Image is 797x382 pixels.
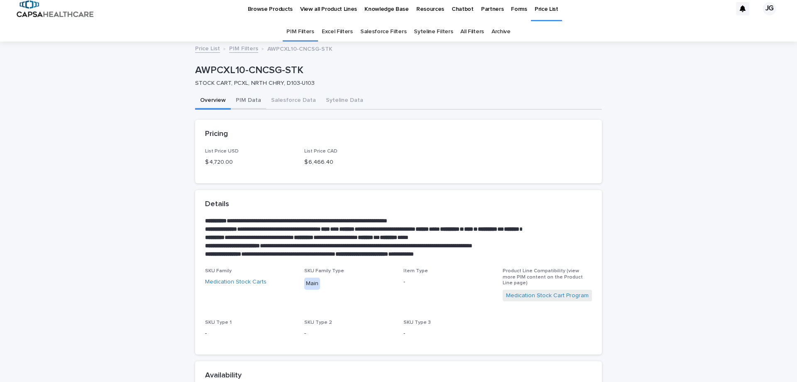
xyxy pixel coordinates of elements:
p: - [304,329,394,338]
p: STOCK CART, PCXL, NRTH CHRY, D103-U103 [195,80,595,87]
button: Salesforce Data [266,92,321,110]
button: PIM Data [231,92,266,110]
span: Product Line Compatibility (view more PIM content on the Product Line page) [503,269,583,286]
h2: Pricing [205,130,228,139]
span: SKU Family Type [304,269,344,274]
a: Syteline Filters [414,22,453,42]
p: - [403,278,493,286]
a: Salesforce Filters [360,22,406,42]
p: AWPCXL10-CNCSG-STK [195,64,599,76]
a: PIM Filters [286,22,314,42]
h2: Details [205,200,229,209]
span: SKU Type 3 [403,320,431,325]
img: B5p4sRfuTuC72oLToeu7 [17,0,93,17]
p: $ 4,720.00 [205,158,294,167]
p: AWPCXL10-CNCSG-STK [267,44,332,53]
div: JG [763,2,776,15]
a: Price List [195,43,220,53]
button: Syteline Data [321,92,368,110]
button: Overview [195,92,231,110]
p: - [205,329,294,338]
a: Archive [491,22,511,42]
a: All Filters [460,22,484,42]
span: SKU Type 1 [205,320,232,325]
p: $ 6,466.40 [304,158,394,167]
div: Main [304,278,320,290]
span: List Price CAD [304,149,337,154]
span: Item Type [403,269,428,274]
span: List Price USD [205,149,239,154]
a: PIM Filters [229,43,258,53]
a: Medication Stock Cart Program [506,291,589,300]
span: SKU Family [205,269,232,274]
a: Excel Filters [322,22,353,42]
span: SKU Type 2 [304,320,332,325]
h2: Availability [205,371,242,380]
p: - [403,329,493,338]
a: Medication Stock Carts [205,278,266,286]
